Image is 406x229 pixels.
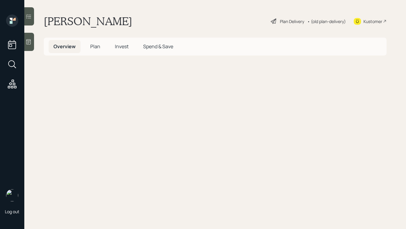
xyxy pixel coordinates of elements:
[307,18,346,25] div: • (old plan-delivery)
[280,18,304,25] div: Plan Delivery
[143,43,173,50] span: Spend & Save
[363,18,382,25] div: Kustomer
[90,43,100,50] span: Plan
[44,15,132,28] h1: [PERSON_NAME]
[115,43,129,50] span: Invest
[53,43,76,50] span: Overview
[5,209,19,214] div: Log out
[6,189,18,201] img: hunter_neumayer.jpg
